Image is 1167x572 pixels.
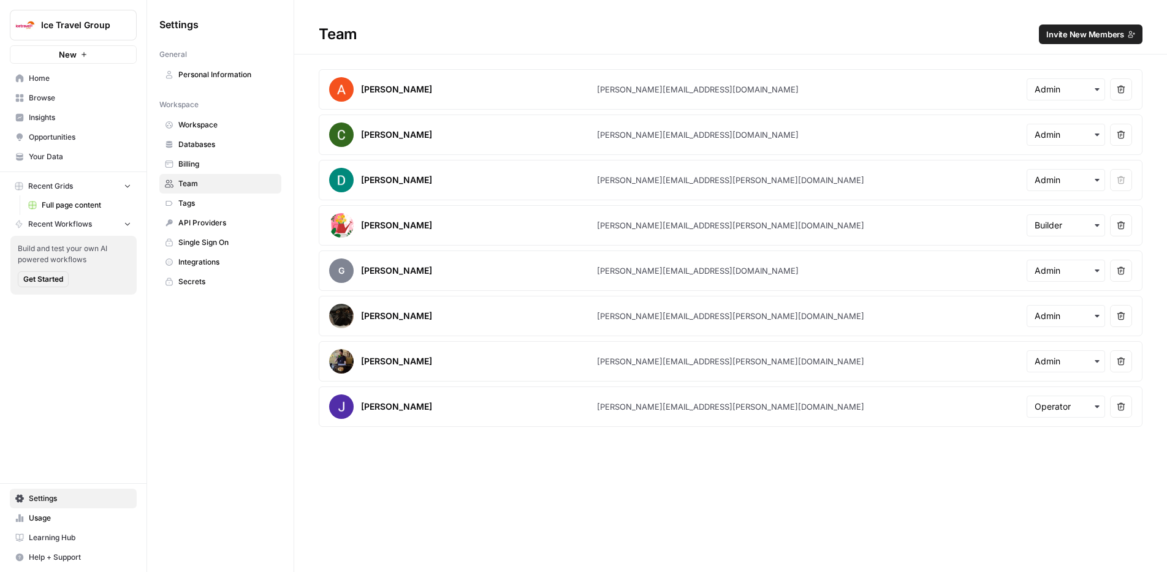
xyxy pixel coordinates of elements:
span: Team [178,178,276,189]
span: Ice Travel Group [41,19,115,31]
span: Integrations [178,257,276,268]
img: avatar [329,349,354,374]
div: Team [294,24,1167,44]
div: [PERSON_NAME] [361,129,432,141]
span: Settings [29,493,131,504]
img: avatar [329,122,354,147]
span: Help + Support [29,552,131,563]
span: Browse [29,92,131,103]
span: API Providers [178,217,276,228]
a: Home [10,69,137,88]
span: Opportunities [29,132,131,143]
img: avatar [329,77,354,102]
span: Billing [178,159,276,170]
span: Secrets [178,276,276,287]
a: Settings [10,489,137,508]
span: G [329,258,354,283]
input: Admin [1035,174,1097,186]
a: Secrets [159,272,281,292]
span: Databases [178,139,276,150]
input: Admin [1035,310,1097,322]
button: Recent Grids [10,177,137,195]
div: [PERSON_NAME][EMAIL_ADDRESS][PERSON_NAME][DOMAIN_NAME] [597,174,864,186]
a: API Providers [159,213,281,233]
span: New [59,48,77,61]
a: Insights [10,108,137,127]
span: General [159,49,187,60]
a: Billing [159,154,281,174]
span: Personal Information [178,69,276,80]
img: avatar [329,304,354,328]
a: Single Sign On [159,233,281,252]
span: Recent Workflows [28,219,92,230]
a: Usage [10,508,137,528]
a: Personal Information [159,65,281,85]
span: Home [29,73,131,84]
input: Admin [1035,129,1097,141]
button: Workspace: Ice Travel Group [10,10,137,40]
div: [PERSON_NAME][EMAIL_ADDRESS][DOMAIN_NAME] [597,265,799,277]
div: [PERSON_NAME] [361,174,432,186]
img: avatar [329,168,354,192]
span: Invite New Members [1046,28,1124,40]
span: Insights [29,112,131,123]
div: [PERSON_NAME] [361,310,432,322]
a: Team [159,174,281,194]
input: Admin [1035,355,1097,367]
span: Learning Hub [29,532,131,543]
div: [PERSON_NAME][EMAIL_ADDRESS][PERSON_NAME][DOMAIN_NAME] [597,355,864,367]
div: [PERSON_NAME] [361,83,432,96]
input: Operator [1035,401,1097,413]
a: Browse [10,88,137,108]
img: Ice Travel Group Logo [14,14,36,36]
a: Opportunities [10,127,137,147]
div: [PERSON_NAME][EMAIL_ADDRESS][PERSON_NAME][DOMAIN_NAME] [597,401,864,413]
div: [PERSON_NAME] [361,219,432,231]
div: [PERSON_NAME][EMAIL_ADDRESS][DOMAIN_NAME] [597,83,799,96]
input: Builder [1035,219,1097,231]
span: Workspace [159,99,199,110]
span: Build and test your own AI powered workflows [18,243,129,265]
button: Get Started [18,271,69,287]
input: Admin [1035,265,1097,277]
button: Help + Support [10,548,137,567]
div: [PERSON_NAME][EMAIL_ADDRESS][PERSON_NAME][DOMAIN_NAME] [597,310,864,322]
span: Your Data [29,151,131,162]
a: Tags [159,194,281,213]
a: Your Data [10,147,137,167]
span: Recent Grids [28,181,73,192]
span: Full page content [42,200,131,211]
img: avatar [329,213,354,238]
a: Full page content [23,195,137,215]
a: Workspace [159,115,281,135]
span: Usage [29,513,131,524]
div: [PERSON_NAME] [361,355,432,367]
a: Databases [159,135,281,154]
img: avatar [329,394,354,419]
span: Single Sign On [178,237,276,248]
input: Admin [1035,83,1097,96]
div: [PERSON_NAME] [361,401,432,413]
span: Workspace [178,119,276,130]
button: Recent Workflows [10,215,137,233]
button: Invite New Members [1039,24,1142,44]
div: [PERSON_NAME][EMAIL_ADDRESS][DOMAIN_NAME] [597,129,799,141]
span: Get Started [23,274,63,285]
span: Tags [178,198,276,209]
button: New [10,45,137,64]
a: Learning Hub [10,528,137,548]
span: Settings [159,17,199,32]
div: [PERSON_NAME][EMAIL_ADDRESS][PERSON_NAME][DOMAIN_NAME] [597,219,864,231]
a: Integrations [159,252,281,272]
div: [PERSON_NAME] [361,265,432,277]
